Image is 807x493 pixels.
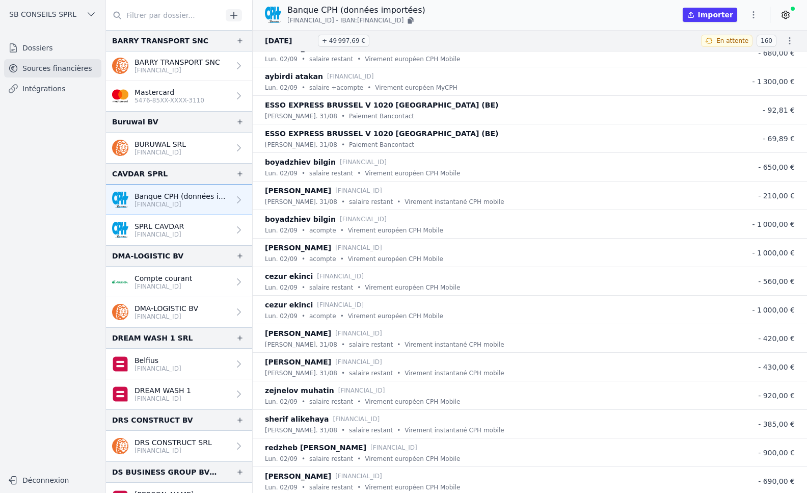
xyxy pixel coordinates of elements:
p: salaire restant [309,454,353,464]
div: • [341,140,345,150]
p: salaire restant [309,54,353,64]
p: [PERSON_NAME]. 31/08 [265,425,337,435]
p: Virement européen CPH Mobile [365,54,460,64]
div: • [397,340,400,350]
div: • [357,282,361,293]
div: • [302,454,305,464]
span: - 210,00 € [758,192,795,200]
p: 5476-85XX-XXXX-3110 [134,96,204,105]
div: • [397,368,400,378]
p: [FINANCIAL_ID] [134,230,184,239]
img: imageedit_2_6530439554.png [112,88,128,104]
p: aybirdi atakan [265,70,323,83]
p: sherif alikehaya [265,413,329,425]
div: CAVDAR SPRL [112,168,168,180]
span: - 690,00 € [758,477,795,485]
p: DMA-LOGISTIC BV [134,303,198,314]
a: Belfius [FINANCIAL_ID] [106,349,252,379]
p: BURUWAL SRL [134,139,186,149]
button: Déconnexion [4,472,101,488]
div: • [357,454,361,464]
div: • [302,397,305,407]
p: salaire restant [349,340,393,350]
div: • [302,254,305,264]
div: • [357,54,361,64]
p: [FINANCIAL_ID] [134,66,220,74]
p: [FINANCIAL_ID] [134,365,181,373]
div: BARRY TRANSPORT SNC [112,35,208,47]
div: • [340,311,344,321]
p: salaire restant [349,425,393,435]
p: Mastercard [134,87,204,97]
p: [FINANCIAL_ID] [340,157,387,167]
a: Banque CPH (données importées) [FINANCIAL_ID] [106,185,252,215]
p: salaire restant [309,482,353,492]
button: Importer [683,8,737,22]
a: DMA-LOGISTIC BV [FINANCIAL_ID] [106,297,252,327]
p: acompte [309,254,336,264]
a: Intégrations [4,80,101,98]
p: [FINANCIAL_ID] [317,300,364,310]
p: ESSO EXPRESS BRUSSEL V 1020 [GEOGRAPHIC_DATA] (BE) [265,127,498,140]
p: boyadzhiev bilgin [265,156,336,168]
a: Dossiers [4,39,101,57]
div: • [302,311,305,321]
div: Buruwal BV [112,116,158,128]
p: boyadzhiev bilgin [265,213,336,225]
span: - 1 000,00 € [752,249,795,257]
p: Virement instantané CPH mobile [405,425,504,435]
span: IBAN: [FINANCIAL_ID] [340,16,404,24]
div: • [340,225,344,236]
span: - 420,00 € [758,334,795,343]
p: Virement européen CPH Mobile [365,482,460,492]
p: salaire restant [309,168,353,178]
p: lun. 02/09 [265,254,298,264]
p: SPRL CAVDAR [134,221,184,231]
p: cezur ekinci [265,299,313,311]
a: SPRL CAVDAR [FINANCIAL_ID] [106,215,252,245]
p: [PERSON_NAME]. 31/08 [265,140,337,150]
p: [FINANCIAL_ID] [335,243,382,253]
p: [FINANCIAL_ID] [134,447,212,455]
p: lun. 02/09 [265,54,298,64]
p: lun. 02/09 [265,282,298,293]
p: ESSO EXPRESS BRUSSEL V 1020 [GEOGRAPHIC_DATA] (BE) [265,99,498,111]
div: • [341,340,345,350]
div: • [357,482,361,492]
p: [FINANCIAL_ID] [327,71,374,82]
p: [FINANCIAL_ID] [335,328,382,339]
img: BANQUE_CPH_CPHBBE75XXX.png [112,222,128,238]
span: - [336,16,338,24]
p: Paiement Bancontact [349,111,414,121]
span: 160 [757,35,776,47]
div: • [302,83,305,93]
a: Compte courant [FINANCIAL_ID] [106,267,252,297]
p: [PERSON_NAME]. 31/08 [265,197,337,207]
p: [FINANCIAL_ID] [333,414,380,424]
span: En attente [716,37,748,45]
div: • [357,168,361,178]
p: Banque CPH (données importées) [287,4,425,16]
p: [FINANCIAL_ID] [134,313,198,321]
div: • [367,83,371,93]
span: - 1 000,00 € [752,306,795,314]
p: [FINANCIAL_ID] [317,271,364,281]
img: belfius.png [112,356,128,372]
p: acompte [309,225,336,236]
p: zejnelov muhatin [265,384,334,397]
p: lun. 02/09 [265,482,298,492]
a: Sources financières [4,59,101,77]
p: DRS CONSTRUCT SRL [134,437,212,448]
p: Paiement Bancontact [349,140,414,150]
img: ing.png [112,304,128,320]
p: [PERSON_NAME]. 31/08 [265,340,337,350]
span: - 69,89 € [763,135,795,143]
span: SB CONSEILS SPRL [9,9,76,19]
p: cezur ekinci [265,270,313,282]
a: DREAM WASH 1 [FINANCIAL_ID] [106,379,252,409]
span: [FINANCIAL_ID] [287,16,334,24]
img: ARGENTA_ARSPBE22.png [112,274,128,290]
p: [PERSON_NAME] [265,185,331,197]
div: • [341,368,345,378]
p: lun. 02/09 [265,225,298,236]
